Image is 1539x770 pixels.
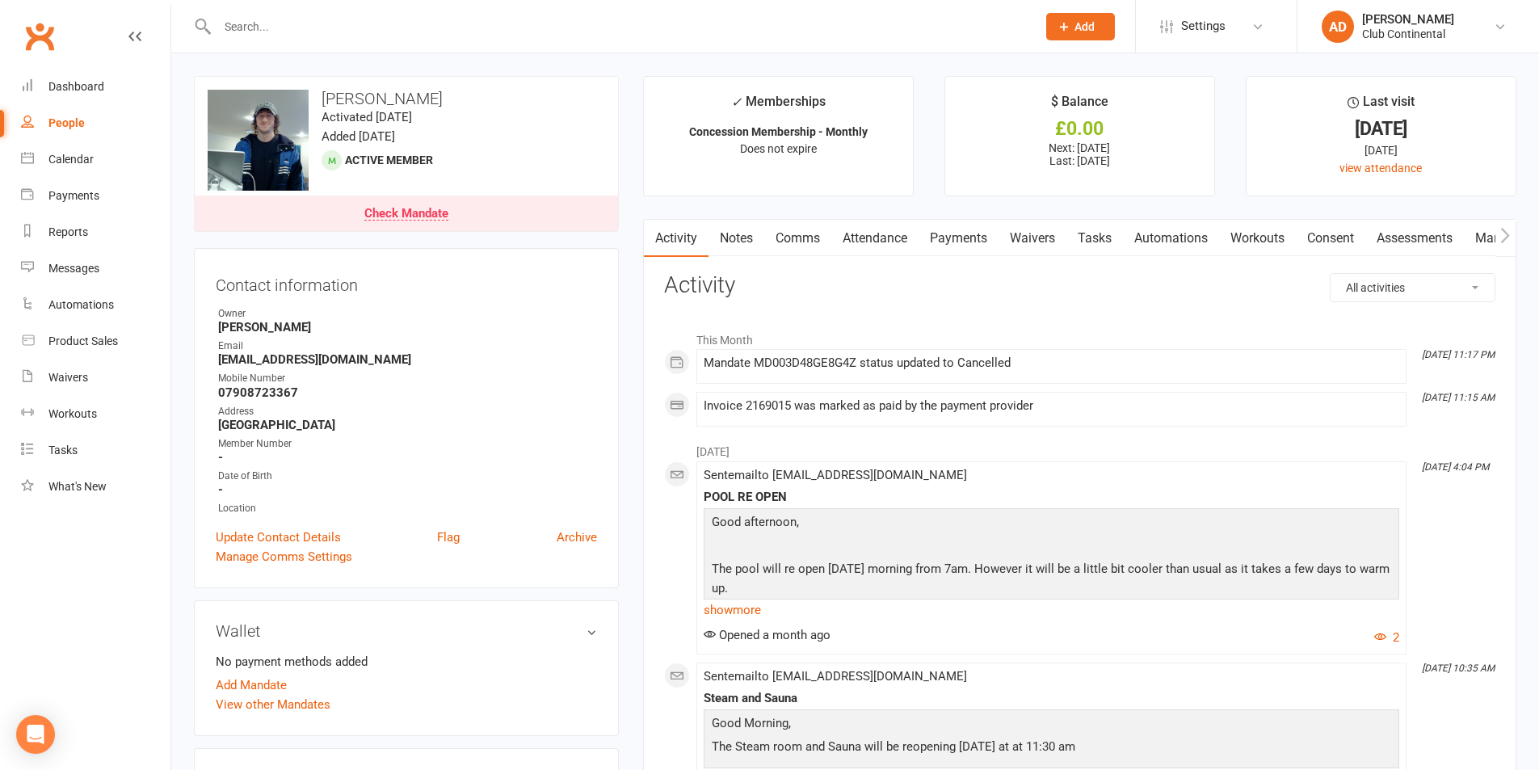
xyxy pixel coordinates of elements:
a: Clubworx [19,16,60,57]
i: [DATE] 11:15 AM [1422,392,1495,403]
a: Update Contact Details [216,528,341,547]
li: [DATE] [664,435,1495,461]
time: Added [DATE] [322,129,395,144]
a: What's New [21,469,170,505]
div: Open Intercom Messenger [16,715,55,754]
div: Product Sales [48,335,118,347]
a: Notes [709,220,764,257]
a: Flag [437,528,460,547]
a: Calendar [21,141,170,178]
a: Workouts [1219,220,1296,257]
i: [DATE] 4:04 PM [1422,461,1489,473]
a: Add Mandate [216,675,287,695]
p: The pool will re open [DATE] morning from 7am. However it will be a little bit cooler than usual ... [708,559,1395,621]
h3: Activity [664,273,1495,298]
a: Automations [21,287,170,323]
div: Messages [48,262,99,275]
input: Search... [212,15,1025,38]
a: Waivers [21,360,170,396]
div: Member Number [218,436,597,452]
a: Assessments [1365,220,1464,257]
a: Messages [21,250,170,287]
a: Product Sales [21,323,170,360]
button: Add [1046,13,1115,40]
div: Date of Birth [218,469,597,484]
a: Consent [1296,220,1365,257]
p: The Steam room and Sauna will be reopening [DATE] at at 11:30 am [708,737,1395,760]
div: Payments [48,189,99,202]
div: Memberships [731,91,826,121]
div: Tasks [48,444,78,457]
div: Email [218,339,597,354]
h3: [PERSON_NAME] [208,90,605,107]
a: Comms [764,220,831,257]
h3: Wallet [216,622,597,640]
h3: Contact information [216,270,597,294]
i: ✓ [731,95,742,110]
a: Activity [644,220,709,257]
div: Check Mandate [364,208,448,221]
a: Tasks [21,432,170,469]
span: Does not expire [740,142,817,155]
strong: Concession Membership - Monthly [689,125,868,138]
div: [DATE] [1261,141,1501,159]
a: Archive [557,528,597,547]
div: Workouts [48,407,97,420]
div: Invoice 2169015 was marked as paid by the payment provider [704,399,1399,413]
span: Add [1074,20,1095,33]
li: This Month [664,323,1495,349]
strong: [EMAIL_ADDRESS][DOMAIN_NAME] [218,352,597,367]
div: Calendar [48,153,94,166]
div: POOL RE OPEN [704,490,1399,504]
a: Reports [21,214,170,250]
a: Attendance [831,220,919,257]
a: Waivers [999,220,1066,257]
span: Sent email to [EMAIL_ADDRESS][DOMAIN_NAME] [704,669,967,684]
a: Automations [1123,220,1219,257]
span: Settings [1181,8,1226,44]
a: Payments [919,220,999,257]
time: Activated [DATE] [322,110,412,124]
div: [DATE] [1261,120,1501,137]
div: Club Continental [1362,27,1454,41]
div: What's New [48,480,107,493]
div: Waivers [48,371,88,384]
button: 2 [1374,628,1399,647]
strong: - [218,450,597,465]
div: Mobile Number [218,371,597,386]
strong: [PERSON_NAME] [218,320,597,335]
div: Owner [218,306,597,322]
img: image1738672706.png [208,90,309,191]
div: Mandate MD003D48GE8G4Z status updated to Cancelled [704,356,1399,370]
a: Payments [21,178,170,214]
div: Automations [48,298,114,311]
a: Manage Comms Settings [216,547,352,566]
div: Address [218,404,597,419]
li: No payment methods added [216,652,597,671]
i: [DATE] 11:17 PM [1422,349,1495,360]
a: Tasks [1066,220,1123,257]
div: Steam and Sauna [704,692,1399,705]
a: Workouts [21,396,170,432]
div: $ Balance [1051,91,1108,120]
p: Good afternoon, [708,512,1395,536]
div: Location [218,501,597,516]
span: Sent email to [EMAIL_ADDRESS][DOMAIN_NAME] [704,468,967,482]
a: Dashboard [21,69,170,105]
div: AD [1322,11,1354,43]
span: Opened a month ago [704,628,830,642]
div: £0.00 [960,120,1200,137]
strong: [GEOGRAPHIC_DATA] [218,418,597,432]
p: Next: [DATE] Last: [DATE] [960,141,1200,167]
a: People [21,105,170,141]
div: Dashboard [48,80,104,93]
a: View other Mandates [216,695,330,714]
div: Reports [48,225,88,238]
strong: - [218,482,597,497]
i: [DATE] 10:35 AM [1422,663,1495,674]
span: Active member [345,154,433,166]
div: Last visit [1348,91,1415,120]
a: view attendance [1339,162,1422,175]
a: show more [704,599,1399,621]
p: Good Morning, [708,713,1395,737]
